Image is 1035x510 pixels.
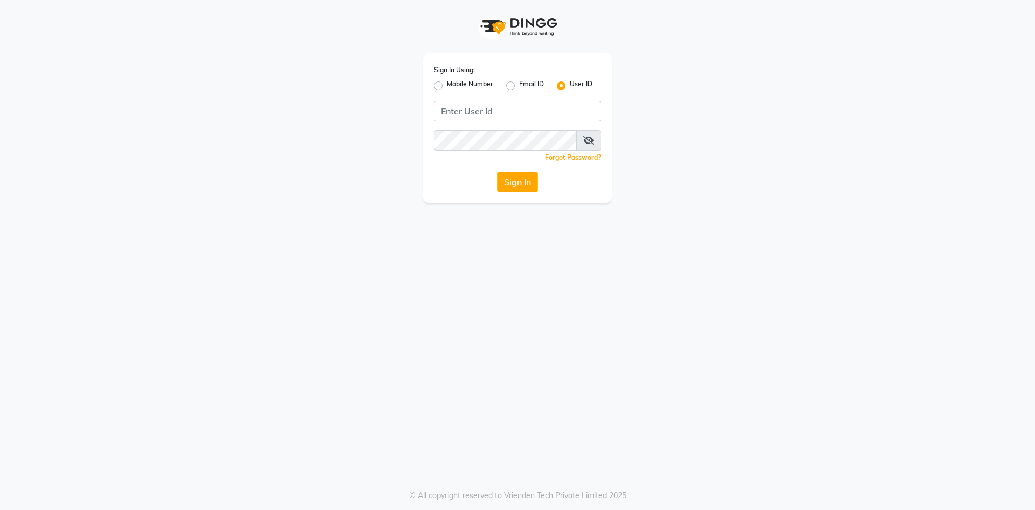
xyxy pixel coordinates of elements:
button: Sign In [497,172,538,192]
label: Email ID [519,79,544,92]
label: Mobile Number [447,79,493,92]
input: Username [434,101,601,121]
img: logo1.svg [474,11,561,43]
a: Forgot Password? [545,153,601,161]
label: User ID [570,79,592,92]
label: Sign In Using: [434,65,475,75]
input: Username [434,130,577,151]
